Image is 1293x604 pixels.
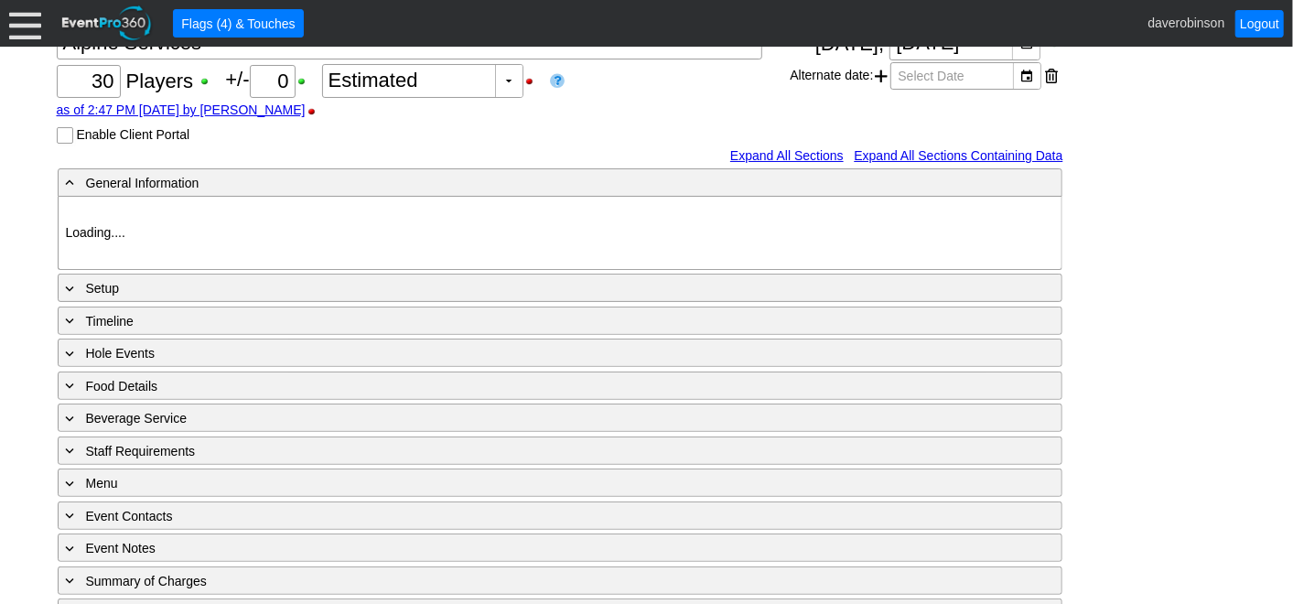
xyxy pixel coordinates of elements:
[296,75,317,88] div: Show Plus/Minus Count when printing; click to hide Plus/Minus Count when printing.
[730,148,844,163] a: Expand All Sections
[9,7,41,39] div: Menu: Click or 'Crtl+M' to toggle menu open/close
[876,62,889,90] span: Add another alternate date
[1148,15,1224,29] span: daverobinson
[59,3,155,44] img: EventPro360
[86,509,173,523] span: Event Contacts
[790,60,1062,92] div: Alternate date:
[178,15,298,33] span: Flags (4) & Touches
[62,440,983,461] div: Staff Requirements
[126,70,193,92] span: Players
[86,281,120,296] span: Setup
[178,14,298,33] span: Flags (4) & Touches
[62,375,983,396] div: Food Details
[523,75,544,88] div: Hide Guest Count Status when printing; click to show Guest Count Status when printing.
[62,537,983,558] div: Event Notes
[306,105,327,118] div: Hide Guest Count Stamp when printing; click to show Guest Count Stamp when printing.
[1046,62,1059,90] div: Remove this date
[1235,10,1284,38] a: Logout
[62,570,983,591] div: Summary of Charges
[895,63,968,89] span: Select Date
[62,172,983,193] div: General Information
[62,277,983,298] div: Setup
[66,223,1054,243] p: Loading....
[86,346,155,361] span: Hole Events
[199,75,220,88] div: Show Guest Count when printing; click to hide Guest Count when printing.
[76,127,189,142] label: Enable Client Portal
[854,148,1062,163] a: Expand All Sections Containing Data
[225,68,321,91] span: +/-
[86,314,134,329] span: Timeline
[62,407,983,428] div: Beverage Service
[86,476,118,491] span: Menu
[86,379,158,394] span: Food Details
[57,102,306,117] a: as of 2:47 PM [DATE] by [PERSON_NAME]
[86,411,188,426] span: Beverage Service
[62,472,983,493] div: Menu
[86,574,207,588] span: Summary of Charges
[62,342,983,363] div: Hole Events
[86,541,156,555] span: Event Notes
[86,444,196,458] span: Staff Requirements
[815,32,884,55] span: [DATE],
[62,505,983,526] div: Event Contacts
[62,310,983,331] div: Timeline
[86,176,199,190] span: General Information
